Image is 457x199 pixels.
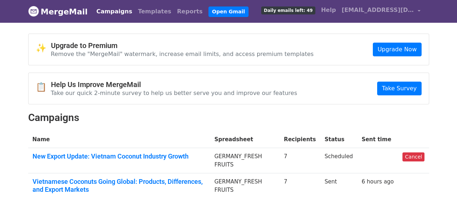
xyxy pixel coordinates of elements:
[402,152,424,161] a: Cancel
[28,112,429,124] h2: Campaigns
[318,3,339,17] a: Help
[51,41,314,50] h4: Upgrade to Premium
[51,50,314,58] p: Remove the "MergeMail" watermark, increase email limits, and access premium templates
[33,152,206,160] a: New Export Update: Vietnam Coconut Industry Growth
[135,4,174,19] a: Templates
[51,80,297,89] h4: Help Us Improve MergeMail
[210,148,279,173] td: GERMANY_FRESH FRUITS
[258,3,318,17] a: Daily emails left: 49
[377,82,421,95] a: Take Survey
[28,4,88,19] a: MergeMail
[94,4,135,19] a: Campaigns
[339,3,423,20] a: [EMAIL_ADDRESS][DOMAIN_NAME]
[51,89,297,97] p: Take our quick 2-minute survey to help us better serve you and improve our features
[320,131,357,148] th: Status
[208,7,249,17] a: Open Gmail
[210,131,279,148] th: Spreadsheet
[280,131,320,148] th: Recipients
[28,6,39,17] img: MergeMail logo
[28,131,210,148] th: Name
[342,6,414,14] span: [EMAIL_ADDRESS][DOMAIN_NAME]
[174,4,206,19] a: Reports
[36,43,51,53] span: ✨
[320,148,357,173] td: Scheduled
[261,7,315,14] span: Daily emails left: 49
[357,131,398,148] th: Sent time
[33,178,206,193] a: Vietnamese Coconuts Going Global: Products, Differences, and Export Markets
[280,148,320,173] td: 7
[362,178,394,185] a: 6 hours ago
[373,43,421,56] a: Upgrade Now
[36,82,51,92] span: 📋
